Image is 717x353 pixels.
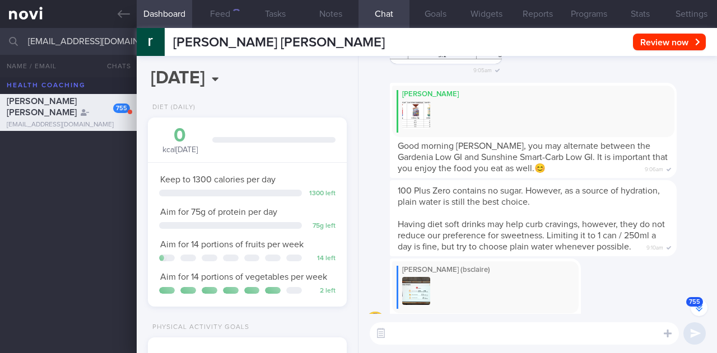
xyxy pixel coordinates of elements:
span: Aim for 14 portions of vegetables per week [160,272,327,281]
div: [PERSON_NAME] [397,90,670,99]
div: 2 left [308,287,336,295]
div: [PERSON_NAME] (bsclaire) [397,266,574,275]
div: 1300 left [308,190,336,198]
span: Aim for 75g of protein per day [160,208,277,216]
button: Review now [633,34,706,50]
span: 100 Plus Zero contains no sugar. However, as a source of hydration, plain water is still the best... [398,186,660,206]
img: Replying to photo by Mee Li [402,101,430,129]
span: 9:05am [473,64,492,74]
img: Replying to photo by rachel pan (bsclaire) [402,277,430,305]
span: Good morning [PERSON_NAME], you may alternate between the Gardenia Low GI and Sunshine Smart-Carb... [398,142,668,173]
span: [PERSON_NAME] [PERSON_NAME] [173,36,385,49]
div: 75 g left [308,222,336,230]
div: 14 left [308,255,336,263]
div: [EMAIL_ADDRESS][DOMAIN_NAME] [7,121,130,129]
span: 755 [686,297,703,307]
span: [PERSON_NAME] [PERSON_NAME] [7,97,77,117]
button: Chats [92,55,137,77]
button: 755 [691,299,707,316]
div: Diet (Daily) [148,103,195,112]
div: Physical Activity Goals [148,323,249,332]
span: Having diet soft drinks may help curb cravings, however, they do not reduce our preference for sw... [398,220,665,251]
span: Keep to 1300 calories per day [160,175,276,184]
div: 0 [159,126,201,145]
div: kcal [DATE] [159,126,201,156]
span: Aim for 14 portions of fruits per week [160,240,304,249]
div: 755 [113,103,130,113]
span: 9:10am [646,241,663,252]
span: 9:06am [645,163,663,173]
